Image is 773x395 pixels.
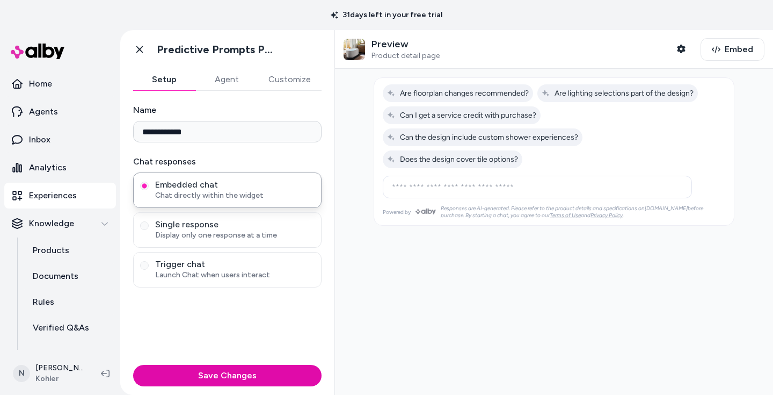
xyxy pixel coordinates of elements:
label: Chat responses [133,155,322,168]
button: Save Changes [133,365,322,386]
img: alby Logo [11,44,64,59]
p: Inbox [29,133,50,146]
a: Inbox [4,127,116,153]
span: Single response [155,219,315,230]
a: Agents [4,99,116,125]
button: N[PERSON_NAME]Kohler [6,356,92,391]
p: Preview [371,38,440,51]
a: Analytics [4,155,116,181]
p: Agents [29,105,58,118]
p: Experiences [29,189,77,202]
p: Knowledge [29,217,74,230]
p: 31 days left in your free trial [324,10,449,20]
button: Single responseDisplay only one response at a time [140,221,149,230]
span: Kohler [35,374,84,384]
p: Home [29,77,52,90]
p: Documents [33,270,78,283]
a: Rules [22,289,116,315]
button: Agent [195,69,258,90]
p: [PERSON_NAME] [35,363,84,374]
span: N [13,365,30,382]
p: Analytics [29,161,67,174]
a: Verified Q&As [22,315,116,341]
label: Name [133,104,322,117]
button: Embedded chatChat directly within the widget [140,182,149,190]
button: Embed [701,38,764,61]
p: Products [33,244,69,257]
a: Documents [22,263,116,289]
span: Embedded chat [155,179,315,190]
button: Setup [133,69,195,90]
p: Verified Q&As [33,321,89,334]
span: Embed [725,43,753,56]
img: Custom Design [344,39,365,60]
p: Reviews [33,347,65,360]
button: Trigger chatLaunch Chat when users interact [140,261,149,270]
a: Reviews [22,341,116,367]
a: Home [4,71,116,97]
h1: Predictive Prompts PDP [157,43,278,56]
button: Knowledge [4,211,116,236]
span: Trigger chat [155,259,315,270]
a: Products [22,238,116,263]
span: Product detail page [371,51,440,61]
p: Rules [33,296,54,308]
span: Display only one response at a time [155,230,315,241]
span: Launch Chat when users interact [155,270,315,281]
button: Customize [258,69,322,90]
a: Experiences [4,183,116,209]
span: Chat directly within the widget [155,190,315,201]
